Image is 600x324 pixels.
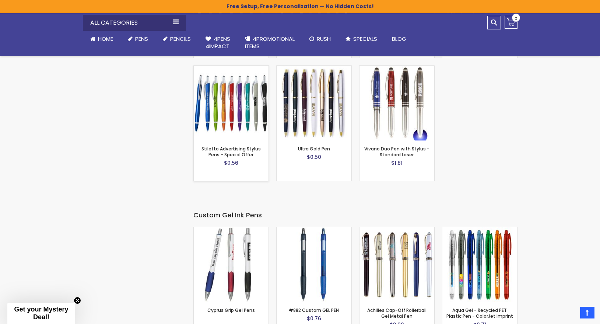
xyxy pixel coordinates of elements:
span: Pens [135,35,148,43]
span: 0 [515,15,517,22]
img: Stiletto Advertising Stylus Pens - Special Offer [194,66,269,140]
a: Vivano Duo Pen with Stylus - Standard Laser [364,146,429,158]
span: 4PROMOTIONAL ITEMS [245,35,295,50]
a: Top [580,307,594,318]
a: 0 [505,16,517,29]
span: $0.56 [224,159,238,167]
a: Pens [120,31,155,47]
a: Cyprus Grip Gel Pens [207,307,255,313]
span: $1.81 [391,159,403,167]
img: Ultra Gold Pen [277,66,351,140]
a: Achilles Cap-Off Rollerball Gel Metal Pen [359,227,434,233]
a: Aqua Gel - Recycled PET Plastic Pen - ColorJet Imprint [442,227,517,233]
a: Home [83,31,120,47]
div: All Categories [83,15,186,31]
img: #882 Custom GEL PEN [277,227,351,302]
span: $0.76 [307,315,321,322]
a: Pencils [155,31,198,47]
div: Get your Mystery Deal!Close teaser [7,303,75,324]
a: 4Pens4impact [198,31,238,55]
span: $0.50 [307,153,321,161]
span: Home [98,35,113,43]
a: #882 Custom GEL PEN [289,307,339,313]
a: Aqua Gel - Recycled PET Plastic Pen - ColorJet Imprint [446,307,513,319]
a: Rush [302,31,338,47]
a: Stiletto Advertising Stylus Pens - Special Offer [194,65,269,72]
span: Get your Mystery Deal! [14,306,68,321]
a: Vivano Duo Pen with Stylus - Standard Laser [359,65,434,72]
a: Cyprus Grip Gel Pens [194,227,269,233]
a: Blog [385,31,414,47]
a: Specials [338,31,385,47]
img: Vivano Duo Pen with Stylus - Standard Laser [359,66,434,140]
span: 4Pens 4impact [206,35,230,50]
img: Achilles Cap-Off Rollerball Gel Metal Pen [359,227,434,302]
a: Stiletto Advertising Stylus Pens - Special Offer [201,146,261,158]
a: 4PROMOTIONALITEMS [238,31,302,55]
img: Cyprus Grip Gel Pens [194,227,269,302]
a: Achilles Cap-Off Rollerball Gel Metal Pen [367,307,427,319]
span: Pencils [170,35,191,43]
a: Ultra Gold Pen [277,65,351,72]
span: Rush [317,35,331,43]
span: Custom Gel Ink Pens [193,210,262,220]
span: Blog [392,35,406,43]
img: Aqua Gel - Recycled PET Plastic Pen - ColorJet Imprint [442,227,517,302]
a: #882 Custom GEL PEN [277,227,351,233]
span: Specials [353,35,377,43]
button: Close teaser [74,297,81,304]
a: Ultra Gold Pen [298,146,330,152]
